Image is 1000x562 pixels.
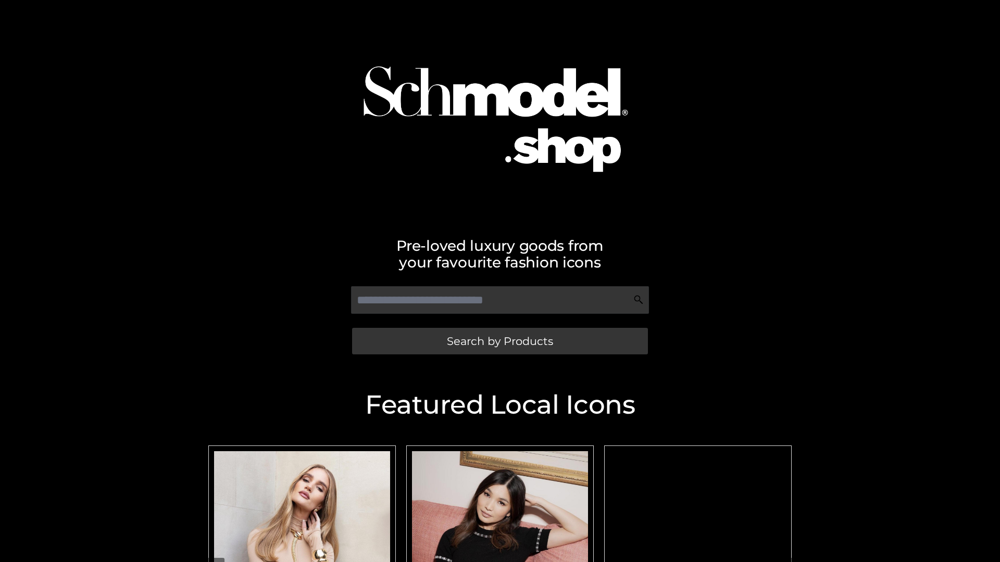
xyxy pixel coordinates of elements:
[633,295,644,305] img: Search Icon
[352,328,648,354] a: Search by Products
[447,336,553,347] span: Search by Products
[203,392,797,418] h2: Featured Local Icons​
[203,237,797,271] h2: Pre-loved luxury goods from your favourite fashion icons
